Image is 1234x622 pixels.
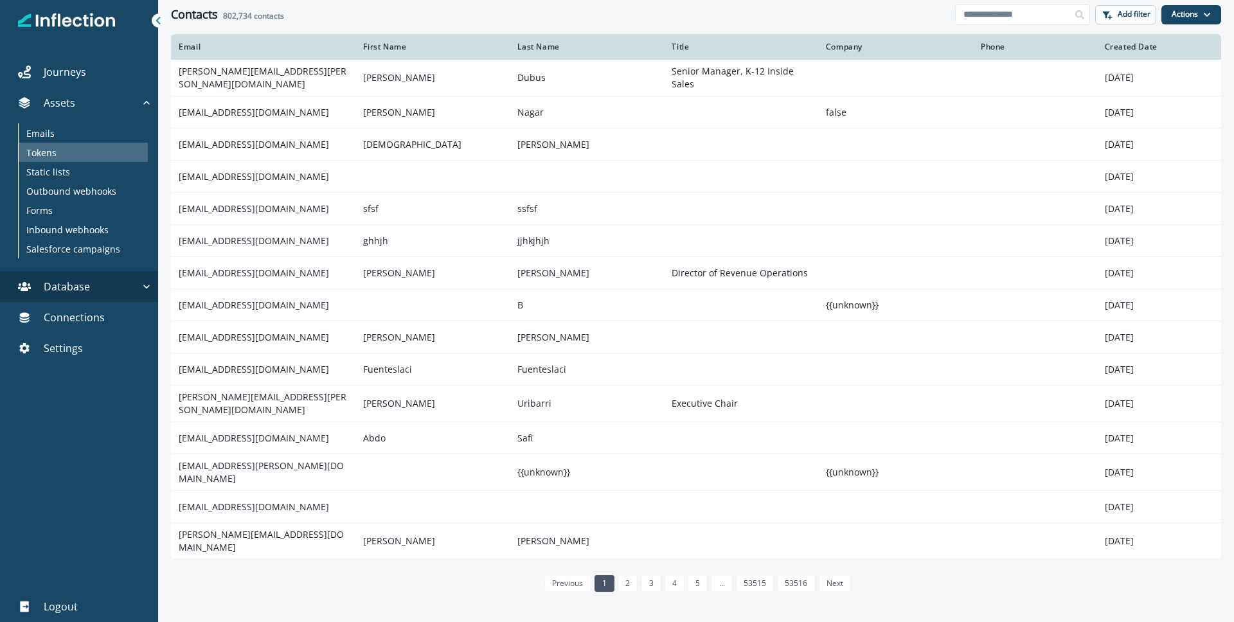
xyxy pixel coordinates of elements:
[595,575,614,592] a: Page 1 is your current page
[171,353,1221,386] a: [EMAIL_ADDRESS][DOMAIN_NAME]FuenteslaciFuenteslaci[DATE]
[44,95,75,111] p: Assets
[510,60,664,96] td: Dubus
[355,225,510,257] td: ghhjh
[171,96,355,129] td: [EMAIL_ADDRESS][DOMAIN_NAME]
[818,289,973,321] td: {{unknown}}
[1105,331,1213,344] p: [DATE]
[19,162,148,181] a: Static lists
[26,165,70,179] p: Static lists
[355,422,510,454] td: Abdo
[818,96,973,129] td: false
[1105,106,1213,119] p: [DATE]
[44,341,83,356] p: Settings
[171,96,1221,129] a: [EMAIL_ADDRESS][DOMAIN_NAME][PERSON_NAME]Nagarfalse[DATE]
[1105,235,1213,247] p: [DATE]
[171,491,1221,523] a: [EMAIL_ADDRESS][DOMAIN_NAME][DATE]
[1105,170,1213,183] p: [DATE]
[355,129,510,161] td: [DEMOGRAPHIC_DATA]
[171,491,355,523] td: [EMAIL_ADDRESS][DOMAIN_NAME]
[171,422,1221,454] a: [EMAIL_ADDRESS][DOMAIN_NAME]AbdoSafi[DATE]
[672,65,810,91] p: Senior Manager, K-12 Inside Sales
[171,454,355,491] td: [EMAIL_ADDRESS][PERSON_NAME][DOMAIN_NAME]
[355,321,510,353] td: [PERSON_NAME]
[1105,71,1213,84] p: [DATE]
[171,161,355,193] td: [EMAIL_ADDRESS][DOMAIN_NAME]
[171,193,355,225] td: [EMAIL_ADDRESS][DOMAIN_NAME]
[1105,501,1213,513] p: [DATE]
[171,321,1221,353] a: [EMAIL_ADDRESS][DOMAIN_NAME][PERSON_NAME][PERSON_NAME][DATE]
[510,225,664,257] td: jjhkjhjh
[618,575,638,592] a: Page 2
[26,242,120,256] p: Salesforce campaigns
[517,42,656,52] div: Last Name
[665,575,684,592] a: Page 4
[510,289,664,321] td: B
[672,42,810,52] div: Title
[1118,10,1150,19] p: Add filter
[171,523,1221,560] a: [PERSON_NAME][EMAIL_ADDRESS][DOMAIN_NAME][PERSON_NAME][PERSON_NAME][DATE]
[355,96,510,129] td: [PERSON_NAME]
[641,575,661,592] a: Page 3
[26,204,53,217] p: Forms
[1105,299,1213,312] p: [DATE]
[171,353,355,386] td: [EMAIL_ADDRESS][DOMAIN_NAME]
[510,353,664,386] td: Fuenteslaci
[171,422,355,454] td: [EMAIL_ADDRESS][DOMAIN_NAME]
[223,10,252,21] span: 802,734
[171,321,355,353] td: [EMAIL_ADDRESS][DOMAIN_NAME]
[19,181,148,200] a: Outbound webhooks
[1105,267,1213,280] p: [DATE]
[1095,5,1156,24] button: Add filter
[171,257,355,289] td: [EMAIL_ADDRESS][DOMAIN_NAME]
[510,454,664,491] td: {{unknown}}
[672,267,810,280] p: Director of Revenue Operations
[818,454,973,491] td: {{unknown}}
[711,575,732,592] a: Jump forward
[777,575,815,592] a: Page 53516
[1105,138,1213,151] p: [DATE]
[1105,466,1213,479] p: [DATE]
[355,193,510,225] td: sfsf
[44,310,105,325] p: Connections
[672,397,810,410] p: Executive Chair
[26,146,57,159] p: Tokens
[510,321,664,353] td: [PERSON_NAME]
[171,193,1221,225] a: [EMAIL_ADDRESS][DOMAIN_NAME]sfsfssfsf[DATE]
[355,386,510,422] td: [PERSON_NAME]
[171,386,355,422] td: [PERSON_NAME][EMAIL_ADDRESS][PERSON_NAME][DOMAIN_NAME]
[355,60,510,96] td: [PERSON_NAME]
[819,575,851,592] a: Next page
[19,143,148,162] a: Tokens
[19,220,148,239] a: Inbound webhooks
[1105,432,1213,445] p: [DATE]
[19,123,148,143] a: Emails
[19,200,148,220] a: Forms
[355,257,510,289] td: [PERSON_NAME]
[19,239,148,258] a: Salesforce campaigns
[44,599,78,614] p: Logout
[171,289,1221,321] a: [EMAIL_ADDRESS][DOMAIN_NAME]B{{unknown}}[DATE]
[355,523,510,560] td: [PERSON_NAME]
[510,386,664,422] td: Uribarri
[1161,5,1221,24] button: Actions
[171,523,355,560] td: [PERSON_NAME][EMAIL_ADDRESS][DOMAIN_NAME]
[18,12,116,30] img: Inflection
[171,225,355,257] td: [EMAIL_ADDRESS][DOMAIN_NAME]
[510,422,664,454] td: Safi
[26,223,109,236] p: Inbound webhooks
[510,193,664,225] td: ssfsf
[171,8,218,22] h1: Contacts
[171,289,355,321] td: [EMAIL_ADDRESS][DOMAIN_NAME]
[363,42,502,52] div: First Name
[688,575,708,592] a: Page 5
[171,161,1221,193] a: [EMAIL_ADDRESS][DOMAIN_NAME][DATE]
[1105,363,1213,376] p: [DATE]
[26,184,116,198] p: Outbound webhooks
[171,454,1221,491] a: [EMAIL_ADDRESS][PERSON_NAME][DOMAIN_NAME]{{unknown}}{{unknown}}[DATE]
[44,64,86,80] p: Journeys
[736,575,774,592] a: Page 53515
[171,129,355,161] td: [EMAIL_ADDRESS][DOMAIN_NAME]
[171,386,1221,422] a: [PERSON_NAME][EMAIL_ADDRESS][PERSON_NAME][DOMAIN_NAME][PERSON_NAME]UribarriExecutive Chair[DATE]
[179,42,348,52] div: Email
[171,257,1221,289] a: [EMAIL_ADDRESS][DOMAIN_NAME][PERSON_NAME][PERSON_NAME]Director of Revenue Operations[DATE]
